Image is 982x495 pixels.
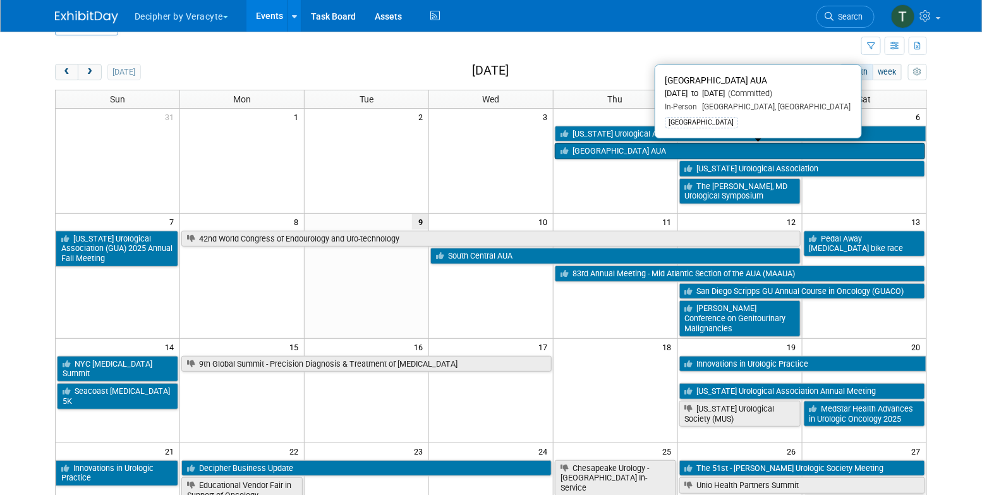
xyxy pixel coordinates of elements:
[911,339,926,355] span: 20
[665,75,768,85] span: [GEOGRAPHIC_DATA] AUA
[537,214,553,229] span: 10
[679,383,925,400] a: [US_STATE] Urological Association Annual Meeting
[164,109,179,125] span: 31
[482,94,499,104] span: Wed
[679,178,801,204] a: The [PERSON_NAME], MD Urological Symposium
[665,117,738,128] div: [GEOGRAPHIC_DATA]
[858,94,871,104] span: Sat
[57,383,178,409] a: Seacoast [MEDICAL_DATA] 5K
[56,231,178,267] a: [US_STATE] Urological Association (GUA) 2025 Annual Fall Meeting
[78,64,101,80] button: next
[679,161,925,177] a: [US_STATE] Urological Association
[55,64,78,80] button: prev
[679,401,801,427] a: [US_STATE] Urological Society (MUS)
[288,339,304,355] span: 15
[413,339,428,355] span: 16
[679,283,925,300] a: San Diego Scripps GU Annual Course in Oncology (GUACO)
[417,109,428,125] span: 2
[57,356,178,382] a: NYC [MEDICAL_DATA] Summit
[679,477,925,494] a: Unio Health Partners Summit
[164,443,179,459] span: 21
[913,68,921,76] i: Personalize Calendar
[662,339,677,355] span: 18
[107,64,141,80] button: [DATE]
[293,109,304,125] span: 1
[908,64,927,80] button: myCustomButton
[698,102,851,111] span: [GEOGRAPHIC_DATA], [GEOGRAPHIC_DATA]
[679,460,925,477] a: The 51st - [PERSON_NAME] Urologic Society Meeting
[181,231,800,247] a: 42nd World Congress of Endourology and Uro-technology
[555,143,925,159] a: [GEOGRAPHIC_DATA] AUA
[665,89,851,99] div: [DATE] to [DATE]
[55,11,118,23] img: ExhibitDay
[679,356,926,372] a: Innovations in Urologic Practice
[56,460,178,486] a: Innovations in Urologic Practice
[873,64,902,80] button: week
[360,94,373,104] span: Tue
[804,231,925,257] a: Pedal Away [MEDICAL_DATA] bike race
[542,109,553,125] span: 3
[181,460,552,477] a: Decipher Business Update
[725,89,773,98] span: (Committed)
[555,266,925,282] a: 83rd Annual Meeting - Mid Atlantic Section of the AUA (MAAUA)
[665,102,698,111] span: In-Person
[288,443,304,459] span: 22
[662,443,677,459] span: 25
[833,12,863,21] span: Search
[537,443,553,459] span: 24
[181,356,552,372] a: 9th Global Summit - Precision Diagnosis & Treatment of [MEDICAL_DATA]
[786,339,802,355] span: 19
[911,214,926,229] span: 13
[608,94,623,104] span: Thu
[430,248,801,264] a: South Central AUA
[662,214,677,229] span: 11
[911,443,926,459] span: 27
[891,4,915,28] img: Tony Alvarado
[233,94,251,104] span: Mon
[110,94,125,104] span: Sun
[804,401,925,427] a: MedStar Health Advances in Urologic Oncology 2025
[412,214,428,229] span: 9
[293,214,304,229] span: 8
[537,339,553,355] span: 17
[555,126,926,142] a: [US_STATE] Urological Association (GUA) 2025 Annual Fall Meeting
[413,443,428,459] span: 23
[164,339,179,355] span: 14
[816,6,875,28] a: Search
[168,214,179,229] span: 7
[679,300,801,336] a: [PERSON_NAME] Conference on Genitourinary Malignancies
[915,109,926,125] span: 6
[472,64,509,78] h2: [DATE]
[786,214,802,229] span: 12
[786,443,802,459] span: 26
